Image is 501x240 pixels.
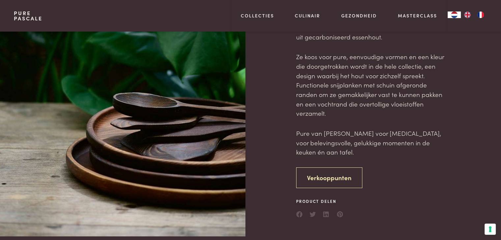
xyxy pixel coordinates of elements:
a: EN [461,12,474,18]
a: Masterclass [398,12,437,19]
div: Language [448,12,461,18]
p: Pure van [PERSON_NAME] voor [MEDICAL_DATA], voor belevingsvolle, gelukkige momenten in de keuken ... [296,129,447,157]
a: Verkooppunten [296,167,362,188]
a: Collecties [241,12,274,19]
button: Uw voorkeuren voor toestemming voor trackingtechnologieën [485,224,496,235]
span: Product delen [296,198,344,204]
p: Ze koos voor pure, eenvoudige vormen en een kleur die doorgetrokken wordt in de hele collectie, e... [296,52,447,118]
a: NL [448,12,461,18]
aside: Language selected: Nederlands [448,12,487,18]
a: PurePascale [14,11,42,21]
a: FR [474,12,487,18]
ul: Language list [461,12,487,18]
a: Gezondheid [341,12,377,19]
a: Culinair [295,12,320,19]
